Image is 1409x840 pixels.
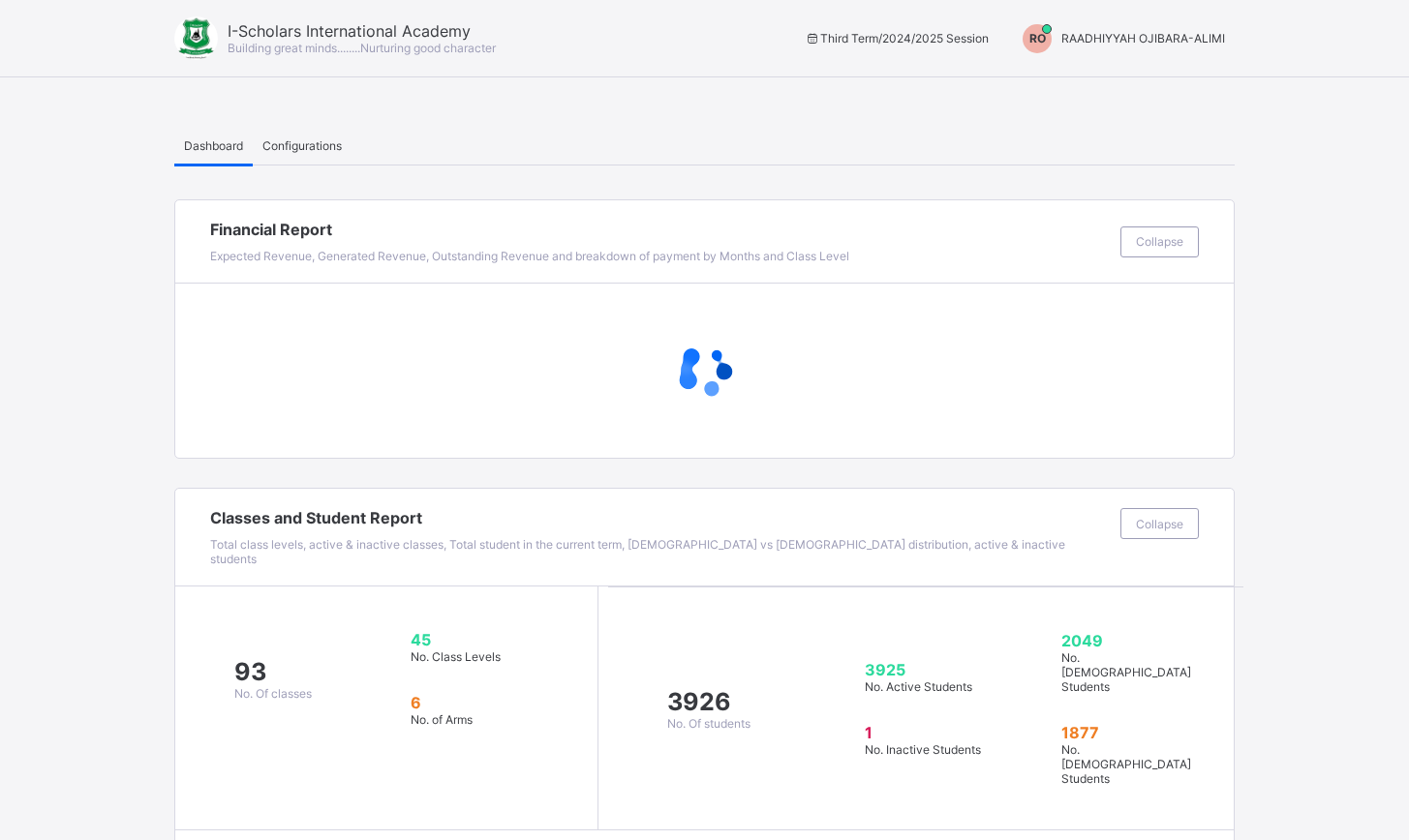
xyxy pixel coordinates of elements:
span: Total class levels, active & inactive classes, Total student in the current term, [DEMOGRAPHIC_DA... [210,537,1065,566]
span: No. Active Students [865,679,972,694]
span: 2049 [1061,631,1196,650]
span: 93 [234,657,312,686]
span: 6 [411,693,543,712]
span: No. [DEMOGRAPHIC_DATA] Students [1061,742,1191,786]
span: Expected Revenue, Generated Revenue, Outstanding Revenue and breakdown of payment by Months and C... [210,249,849,263]
span: No. of Arms [411,712,473,727]
span: 3926 [667,687,750,716]
span: Collapse [1136,517,1183,531]
span: Classes and Student Report [210,508,1111,527]
span: session/term information [804,31,989,45]
span: No. Of students [667,716,750,731]
span: I-Scholars International Academy [228,21,496,41]
span: 1877 [1061,723,1196,742]
span: No. [DEMOGRAPHIC_DATA] Students [1061,650,1191,694]
span: 1 [865,723,1001,742]
span: Configurations [262,138,342,153]
span: 45 [411,630,543,649]
span: 3925 [865,660,1001,679]
span: RAADHIYYAH OJIBARA-ALIMI [1061,31,1225,45]
span: Financial Report [210,220,1111,239]
span: No. Class Levels [411,649,501,664]
span: Dashboard [184,138,243,153]
span: Collapse [1136,234,1183,249]
span: No. Inactive Students [865,742,981,757]
span: No. Of classes [234,686,312,701]
span: RO [1029,31,1046,45]
span: Building great minds........Nurturing good character [228,41,496,55]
